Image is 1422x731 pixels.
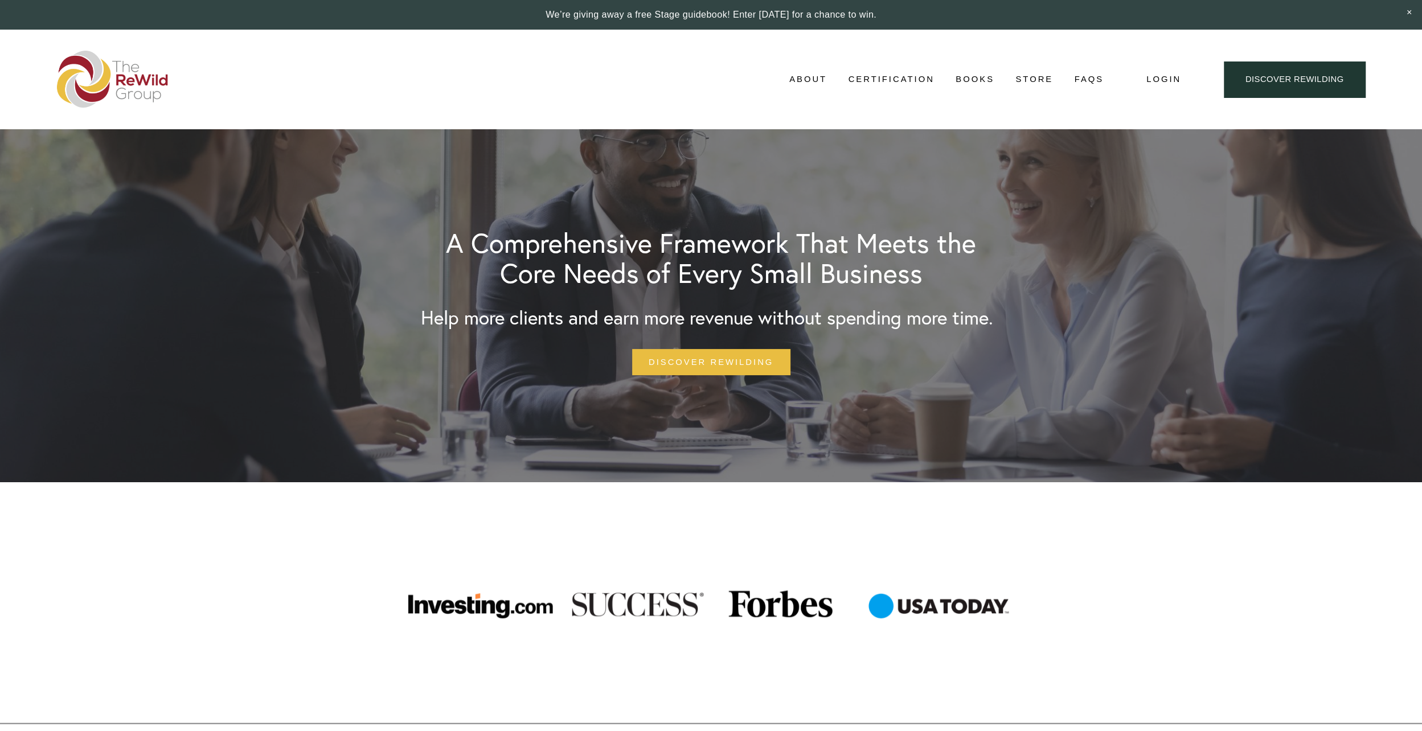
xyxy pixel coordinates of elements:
a: Store [1015,71,1053,88]
a: Certification [848,71,934,88]
a: Books [956,71,994,88]
a: Discover ReWilding [1224,61,1365,97]
a: About [789,71,827,88]
h3: Help more clients and earn more revenue without spending more time. [421,309,993,328]
a: Login [1146,72,1181,87]
a: Discover Rewilding [632,349,790,375]
a: FAQs [1074,71,1104,88]
img: The ReWild Group [57,51,169,108]
h1: A Comprehensive Framework That Meets the Core Needs of Every Small Business [421,228,1002,289]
